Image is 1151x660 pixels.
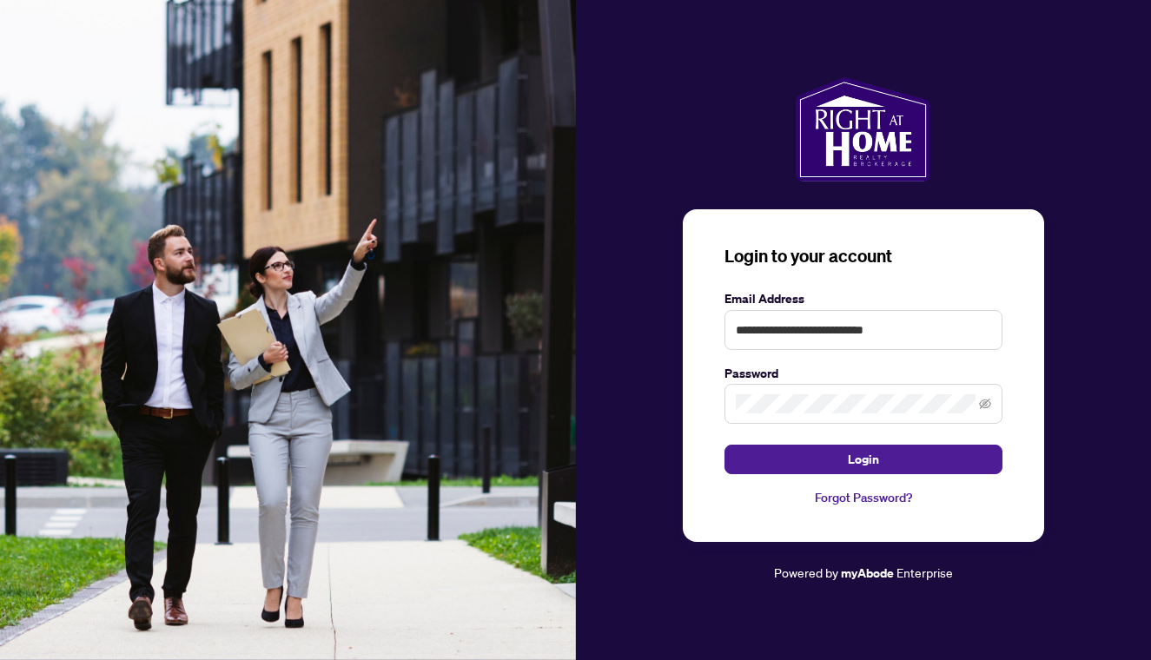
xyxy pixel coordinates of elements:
span: eye-invisible [979,398,991,410]
label: Email Address [724,289,1002,308]
button: Login [724,445,1002,474]
img: ma-logo [796,77,930,181]
span: Powered by [774,564,838,580]
label: Password [724,364,1002,383]
a: Forgot Password? [724,488,1002,507]
a: myAbode [841,564,894,583]
span: Login [848,445,879,473]
h3: Login to your account [724,244,1002,268]
span: Enterprise [896,564,953,580]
